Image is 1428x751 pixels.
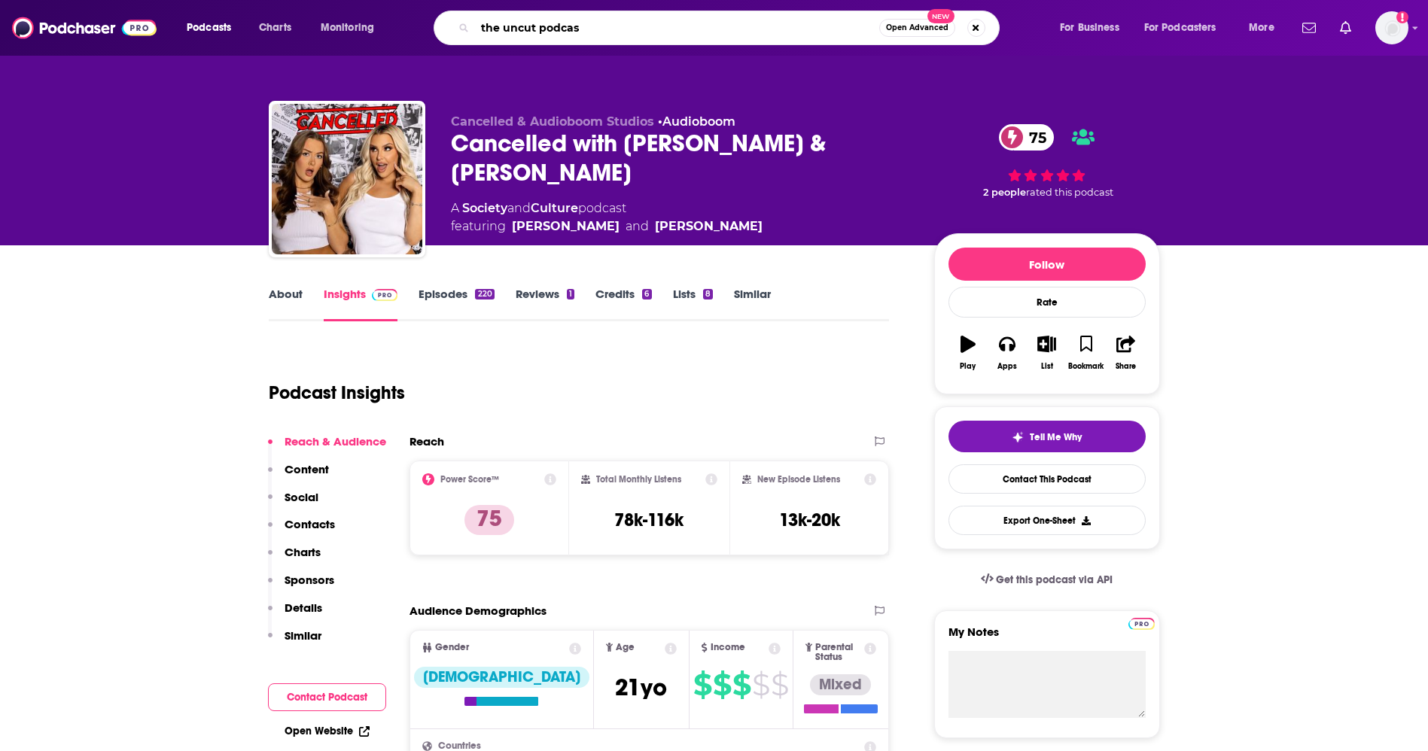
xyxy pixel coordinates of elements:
img: Podchaser Pro [372,289,398,301]
span: and [626,217,649,236]
span: • [658,114,735,129]
span: Countries [438,741,481,751]
img: Podchaser - Follow, Share and Rate Podcasts [12,14,157,42]
span: $ [771,673,788,697]
span: $ [752,673,769,697]
a: Open Website [285,725,370,737]
button: List [1027,326,1066,380]
button: Show profile menu [1375,11,1408,44]
span: Gender [435,643,469,652]
a: Episodes220 [419,287,494,321]
p: Sponsors [285,573,334,587]
span: New [927,9,955,23]
span: More [1249,17,1274,38]
button: Follow [948,248,1146,281]
p: Details [285,600,322,615]
span: Charts [259,17,291,38]
h1: Podcast Insights [269,382,405,404]
span: For Business [1060,17,1119,38]
img: Cancelled with Tana Mongeau & Brooke Schofield [272,104,422,254]
a: Culture [531,201,578,215]
span: $ [732,673,751,697]
a: Show notifications dropdown [1296,15,1322,41]
img: tell me why sparkle [1012,431,1024,443]
span: Podcasts [187,17,231,38]
span: Get this podcast via API [996,573,1113,586]
button: Details [268,600,322,628]
div: 6 [642,289,651,299]
span: Open Advanced [886,24,948,32]
a: [PERSON_NAME] [512,217,620,236]
button: Sponsors [268,573,334,600]
button: Share [1106,326,1145,380]
button: Reach & Audience [268,434,386,462]
button: Content [268,462,329,490]
input: Search podcasts, credits, & more... [475,16,879,40]
a: Show notifications dropdown [1334,15,1357,41]
h2: Power Score™ [440,474,499,485]
h3: 13k-20k [779,509,840,531]
a: InsightsPodchaser Pro [324,287,398,321]
a: Charts [249,16,300,40]
h2: Audience Demographics [410,604,547,618]
div: A podcast [451,199,763,236]
div: Play [960,362,976,371]
h3: 78k-116k [614,509,684,531]
p: Reach & Audience [285,434,386,448]
span: rated this podcast [1026,187,1113,198]
div: [DEMOGRAPHIC_DATA] [414,667,589,688]
span: Parental Status [815,643,862,662]
p: Contacts [285,517,335,531]
span: Age [616,643,635,652]
p: Similar [285,628,321,643]
button: Open AdvancedNew [879,19,955,37]
img: User Profile [1375,11,1408,44]
div: Apps [997,362,1017,371]
div: Bookmark [1068,362,1104,371]
h2: New Episode Listens [757,474,840,485]
p: Charts [285,545,321,559]
button: Play [948,326,988,380]
span: $ [713,673,731,697]
span: Cancelled & Audioboom Studios [451,114,654,129]
p: Content [285,462,329,476]
div: Mixed [810,674,871,695]
h2: Total Monthly Listens [596,474,681,485]
a: Society [462,201,507,215]
button: open menu [176,16,251,40]
button: Bookmark [1067,326,1106,380]
span: 75 [1014,124,1054,151]
a: Similar [734,287,771,321]
a: [PERSON_NAME] [655,217,763,236]
svg: Add a profile image [1396,11,1408,23]
button: Contacts [268,517,335,545]
div: 220 [475,289,494,299]
button: Export One-Sheet [948,506,1146,535]
p: 75 [464,505,514,535]
div: 8 [703,289,713,299]
p: Social [285,490,318,504]
img: Podchaser Pro [1128,618,1155,630]
button: Charts [268,545,321,573]
span: Income [711,643,745,652]
span: featuring [451,217,763,236]
a: Audioboom [662,114,735,129]
a: Pro website [1128,616,1155,630]
a: Get this podcast via API [969,561,1125,598]
button: open menu [1238,16,1293,40]
a: Contact This Podcast [948,464,1146,494]
a: Credits6 [595,287,651,321]
a: Reviews1 [516,287,574,321]
a: Lists8 [673,287,713,321]
div: 75 2 peoplerated this podcast [934,114,1160,208]
button: Contact Podcast [268,683,386,711]
span: and [507,201,531,215]
div: Share [1116,362,1136,371]
div: List [1041,362,1053,371]
button: Social [268,490,318,518]
div: Rate [948,287,1146,318]
button: tell me why sparkleTell Me Why [948,421,1146,452]
a: 75 [999,124,1054,151]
